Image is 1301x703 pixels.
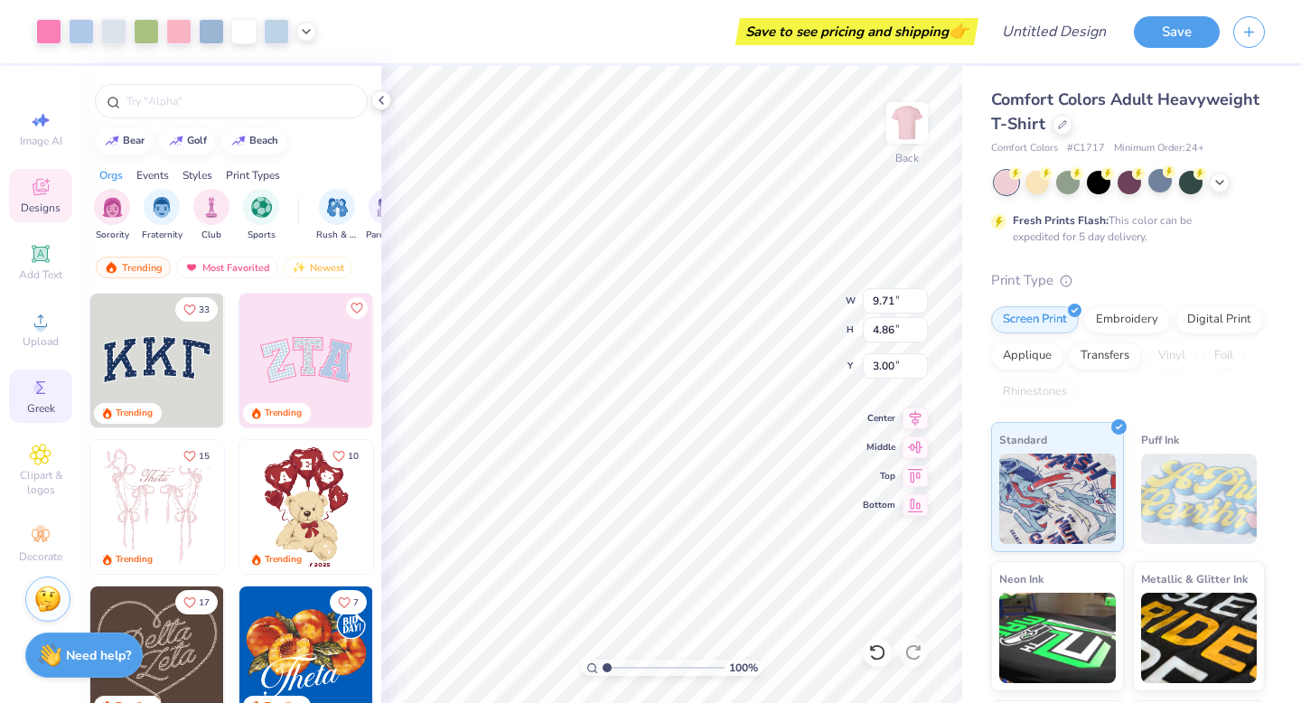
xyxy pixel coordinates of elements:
button: bear [95,127,153,155]
img: Puff Ink [1141,454,1258,544]
div: Screen Print [991,306,1079,333]
div: Print Type [991,270,1265,291]
span: Clipart & logos [9,468,72,497]
span: # C1717 [1067,141,1105,156]
button: golf [159,127,215,155]
img: trending.gif [104,261,118,274]
img: Neon Ink [999,593,1116,683]
div: Rhinestones [991,379,1079,406]
button: Like [330,590,367,614]
div: Foil [1203,342,1245,370]
img: edfb13fc-0e43-44eb-bea2-bf7fc0dd67f9 [223,294,357,427]
button: Like [324,444,367,468]
span: Upload [23,334,59,349]
span: 15 [199,452,210,461]
img: 5ee11766-d822-42f5-ad4e-763472bf8dcf [372,294,506,427]
span: Greek [27,401,55,416]
div: filter for Sports [243,189,279,242]
img: Metallic & Glitter Ink [1141,593,1258,683]
img: 9980f5e8-e6a1-4b4a-8839-2b0e9349023c [239,294,373,427]
img: Standard [999,454,1116,544]
div: filter for Fraternity [142,189,183,242]
button: Like [175,297,218,322]
img: 587403a7-0594-4a7f-b2bd-0ca67a3ff8dd [239,440,373,574]
button: filter button [193,189,229,242]
div: Trending [265,407,302,420]
div: Applique [991,342,1063,370]
div: Trending [116,553,153,567]
div: Orgs [99,167,123,183]
span: Comfort Colors [991,141,1058,156]
img: 83dda5b0-2158-48ca-832c-f6b4ef4c4536 [90,440,224,574]
img: trend_line.gif [231,136,246,146]
button: Like [346,297,368,319]
div: Styles [183,167,212,183]
strong: Fresh Prints Flash: [1013,213,1109,228]
button: Save [1134,16,1220,48]
div: This color can be expedited for 5 day delivery. [1013,212,1235,245]
span: Middle [863,441,895,454]
img: Club Image [201,197,221,218]
span: Sorority [96,229,129,242]
span: Rush & Bid [316,229,358,242]
div: Trending [265,553,302,567]
span: Metallic & Glitter Ink [1141,569,1248,588]
div: Embroidery [1084,306,1170,333]
div: Back [895,150,919,166]
div: filter for Sorority [94,189,130,242]
div: Trending [116,407,153,420]
span: Add Text [19,267,62,282]
button: filter button [316,189,358,242]
button: filter button [243,189,279,242]
div: Newest [284,257,352,278]
div: Trending [96,257,171,278]
div: filter for Parent's Weekend [366,189,407,242]
img: Back [889,105,925,141]
span: 👉 [949,20,969,42]
div: filter for Rush & Bid [316,189,358,242]
span: Fraternity [142,229,183,242]
img: e74243e0-e378-47aa-a400-bc6bcb25063a [372,440,506,574]
div: beach [249,136,278,145]
button: Like [175,590,218,614]
input: Try "Alpha" [125,92,356,110]
span: Image AI [20,134,62,148]
img: 3b9aba4f-e317-4aa7-a679-c95a879539bd [90,294,224,427]
button: filter button [366,189,407,242]
span: 100 % [729,660,758,676]
input: Untitled Design [987,14,1120,50]
img: d12a98c7-f0f7-4345-bf3a-b9f1b718b86e [223,440,357,574]
button: filter button [94,189,130,242]
span: Top [863,470,895,483]
button: beach [221,127,286,155]
span: Puff Ink [1141,430,1179,449]
span: Parent's Weekend [366,229,407,242]
div: Transfers [1069,342,1141,370]
span: 33 [199,305,210,314]
button: filter button [142,189,183,242]
div: Most Favorited [176,257,278,278]
span: Sports [248,229,276,242]
div: golf [187,136,207,145]
span: 17 [199,598,210,607]
div: Vinyl [1147,342,1197,370]
img: most_fav.gif [184,261,199,274]
img: Sports Image [251,197,272,218]
span: Comfort Colors Adult Heavyweight T-Shirt [991,89,1259,135]
span: Center [863,412,895,425]
div: Print Types [226,167,280,183]
img: Sorority Image [102,197,123,218]
div: filter for Club [193,189,229,242]
div: Events [136,167,169,183]
div: Save to see pricing and shipping [740,18,974,45]
img: trend_line.gif [169,136,183,146]
span: Neon Ink [999,569,1044,588]
span: Decorate [19,549,62,564]
span: Club [201,229,221,242]
img: trend_line.gif [105,136,119,146]
span: 10 [348,452,359,461]
img: Fraternity Image [152,197,172,218]
img: Parent's Weekend Image [377,197,398,218]
img: Rush & Bid Image [327,197,348,218]
div: Digital Print [1175,306,1263,333]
